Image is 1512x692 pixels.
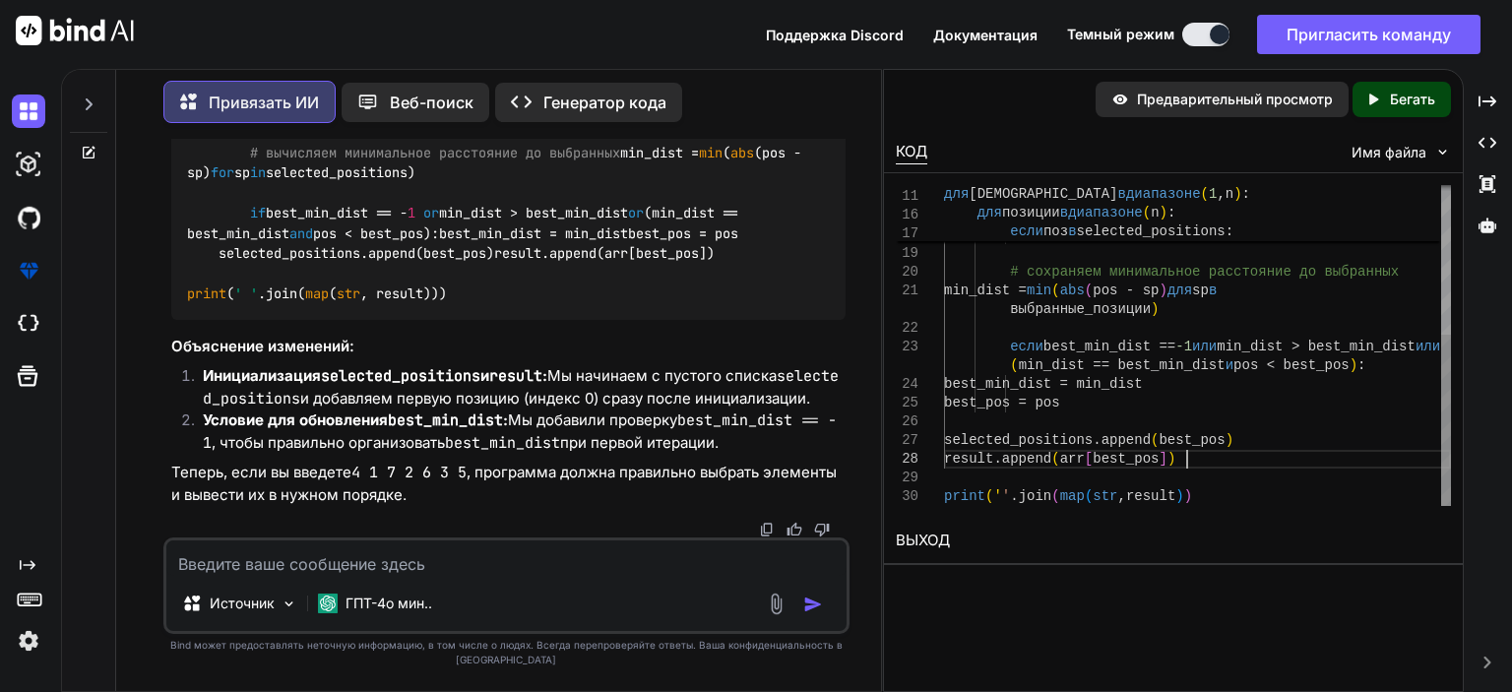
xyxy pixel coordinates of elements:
[944,283,1027,298] font: min_dist =
[1060,488,1085,504] font: map
[1192,339,1217,354] font: или
[902,188,918,204] font: 11
[1019,357,1226,373] font: min_dist == best_min_dist
[1010,223,1043,239] font: если
[944,395,1060,410] font: best_pos = pos
[423,205,439,222] span: or
[1226,432,1233,448] font: )
[250,205,266,222] span: if
[902,319,918,335] font: 22
[896,394,918,412] div: 25
[1010,301,1151,317] font: выбранные_позиции
[1192,283,1209,298] font: sp
[1051,451,1059,467] font: (
[12,254,45,287] img: премиум
[337,284,360,302] span: str
[547,366,777,385] font: Мы начинаем с пустого списка
[1257,15,1480,54] button: Пригласить команду
[1233,186,1241,202] font: )
[1350,357,1357,373] font: )
[1051,283,1059,298] font: (
[390,93,473,112] font: Веб-поиск
[203,366,839,409] code: selected_positions
[1233,357,1350,373] font: pos < best_pos
[902,282,918,297] font: 21
[1043,223,1068,239] font: поз
[1118,186,1126,202] font: в
[1167,283,1192,298] font: для
[814,522,830,537] img: не нравится
[1209,186,1217,202] font: 1
[1151,205,1159,220] font: n
[1390,91,1435,107] font: Бегать
[1118,488,1126,504] font: ,
[445,433,560,453] code: best_min_dist
[209,93,319,112] font: Привязать ИИ
[1160,432,1226,448] font: best_pos
[12,307,45,341] img: cloudideIcon
[543,93,666,112] font: Генератор кода
[944,432,1151,448] font: selected_positions.append
[1060,205,1068,220] font: в
[1010,357,1018,373] font: (
[210,595,275,611] font: Источник
[902,263,918,279] font: 20
[170,639,843,665] font: Bind может предоставлять неточную информацию, в том числе о людях. Всегда перепроверяйте ответы. ...
[1217,186,1225,202] font: ,
[902,207,918,222] font: 16
[318,594,338,613] img: GPT-4o мини
[1434,144,1451,160] img: шеврон вниз
[1085,283,1093,298] font: (
[234,284,258,302] span: ' '
[12,94,45,128] img: darkChat
[203,410,837,453] code: best_min_dist == -1
[1126,488,1175,504] font: result
[969,186,1117,202] font: [DEMOGRAPHIC_DATA]
[765,593,787,615] img: вложение
[1067,26,1174,42] font: Темный режим
[896,431,918,450] div: 27
[730,144,754,161] span: abs
[12,148,45,181] img: darkAi-studio
[1184,488,1192,504] font: )
[896,450,918,469] div: 28
[1416,339,1440,354] font: или
[896,412,918,431] div: 26
[1167,451,1175,467] font: )
[1167,205,1175,220] font: :
[346,595,432,611] font: ГПТ-4о мин..
[933,27,1038,43] font: Документация
[351,463,467,482] code: 4 1 7 2 6 3 5
[902,487,918,503] font: 30
[1160,283,1167,298] font: )
[759,522,775,537] img: копия
[1068,205,1143,220] font: диапазоне
[1126,186,1201,202] font: диапазоне
[1093,451,1159,467] font: best_pos
[480,366,489,385] font: и
[1287,25,1451,44] font: Пригласить команду
[787,522,802,537] img: нравиться
[1137,91,1333,107] font: Предварительный просмотр
[1051,488,1059,504] font: (
[1093,283,1159,298] font: pos - sp
[1043,339,1175,354] font: best_min_dist ==
[944,451,1051,467] font: result.append
[902,338,918,353] font: 23
[1060,451,1085,467] font: arr
[1111,91,1129,108] img: предварительный просмотр
[699,144,723,161] span: min
[281,596,297,612] img: Выберите модели
[203,410,388,429] font: Условие для обновления
[305,284,329,302] span: map
[1068,223,1076,239] font: в
[1160,451,1167,467] font: ]
[1085,451,1093,467] font: [
[933,25,1038,45] button: Документация
[1093,488,1117,504] font: str
[902,225,918,241] font: 17
[211,164,234,182] span: for
[1226,223,1233,239] font: :
[628,205,644,222] span: or
[212,433,445,452] font: , чтобы правильно организовать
